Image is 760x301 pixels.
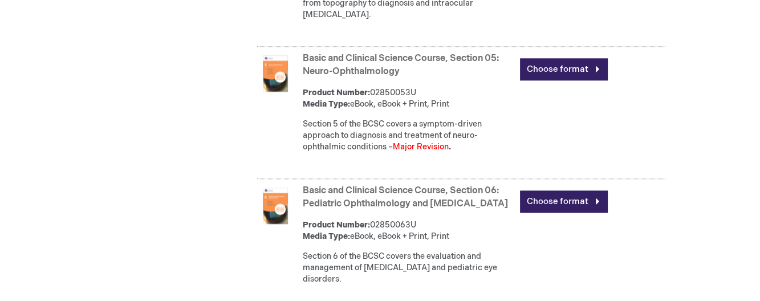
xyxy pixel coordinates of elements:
[303,220,370,230] strong: Product Number:
[257,55,294,92] img: Basic and Clinical Science Course, Section 05: Neuro-Ophthalmology
[303,219,514,242] div: 02850063U eBook, eBook + Print, Print
[303,251,514,285] div: Section 6 of the BCSC covers the evaluation and management of [MEDICAL_DATA] and pediatric eye di...
[393,142,449,152] font: Major Revision
[449,142,451,152] strong: .
[303,99,350,109] strong: Media Type:
[303,185,508,209] a: Basic and Clinical Science Course, Section 06: Pediatric Ophthalmology and [MEDICAL_DATA]
[303,88,370,97] strong: Product Number:
[303,87,514,110] div: 02850053U eBook, eBook + Print, Print
[520,190,608,213] a: Choose format
[257,188,294,224] img: Basic and Clinical Science Course, Section 06: Pediatric Ophthalmology and Strabismus
[303,231,350,241] strong: Media Type:
[520,58,608,80] a: Choose format
[303,119,514,153] div: Section 5 of the BCSC covers a symptom-driven approach to diagnosis and treatment of neuro-ophtha...
[303,53,499,77] a: Basic and Clinical Science Course, Section 05: Neuro-Ophthalmology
